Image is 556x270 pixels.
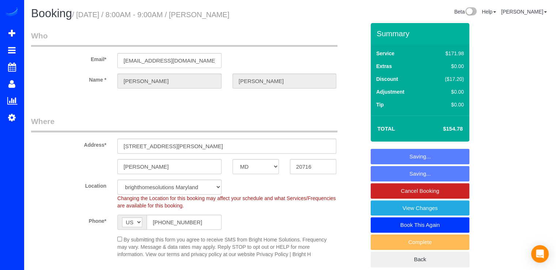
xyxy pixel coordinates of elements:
input: Phone* [147,215,222,230]
input: Last Name* [232,74,337,89]
legend: Who [31,30,337,47]
h4: $154.78 [421,126,463,132]
a: Cancel Booking [371,183,469,199]
label: Email* [26,53,112,63]
div: $171.98 [430,50,464,57]
span: Changing the Location for this booking may affect your schedule and what Services/Frequencies are... [117,195,336,209]
span: By submitting this form you agree to receive SMS from Bright Home Solutions. Frequency may vary. ... [117,237,326,257]
input: Email* [117,53,222,68]
label: Tip [376,101,384,108]
small: / [DATE] / 8:00AM - 9:00AM / [PERSON_NAME] [72,11,230,19]
a: [PERSON_NAME] [501,9,547,15]
label: Phone* [26,215,112,225]
a: Help [482,9,496,15]
a: Book This Again [371,217,469,233]
label: Discount [376,75,398,83]
div: $0.00 [430,88,464,95]
img: New interface [465,7,477,17]
div: $0.00 [430,63,464,70]
div: ($17.20) [430,75,464,83]
a: Back [371,252,469,267]
input: City* [117,159,222,174]
span: Booking [31,7,72,20]
label: Extras [376,63,392,70]
input: First Name* [117,74,222,89]
a: View Changes [371,200,469,216]
label: Name * [26,74,112,83]
label: Adjustment [376,88,404,95]
strong: Total [377,125,395,132]
label: Address* [26,139,112,149]
input: Zip Code* [290,159,336,174]
label: Location [26,180,112,190]
a: Beta [454,9,477,15]
img: Automaid Logo [4,7,19,18]
label: Service [376,50,394,57]
h3: Summary [377,29,466,38]
legend: Where [31,116,337,132]
div: $0.00 [430,101,464,108]
div: Open Intercom Messenger [531,245,549,263]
